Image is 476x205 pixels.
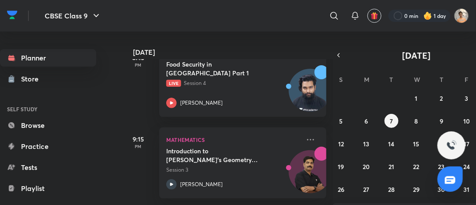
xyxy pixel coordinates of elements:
abbr: October 9, 2025 [440,117,443,125]
abbr: October 14, 2025 [388,140,395,148]
abbr: October 23, 2025 [438,163,445,171]
button: October 28, 2025 [385,182,399,196]
button: October 5, 2025 [334,114,348,128]
span: [DATE] [402,49,431,61]
abbr: October 5, 2025 [339,117,343,125]
abbr: October 31, 2025 [464,185,470,194]
button: October 10, 2025 [460,114,474,128]
button: October 9, 2025 [434,114,448,128]
button: October 17, 2025 [460,137,474,151]
abbr: October 21, 2025 [388,163,394,171]
p: Session 4 [166,79,300,87]
abbr: Tuesday [390,75,393,84]
button: October 29, 2025 [409,182,423,196]
button: October 15, 2025 [409,137,423,151]
button: October 26, 2025 [334,182,348,196]
button: October 27, 2025 [359,182,373,196]
img: Avatar [289,155,331,197]
button: October 22, 2025 [409,159,423,173]
p: [PERSON_NAME] [180,99,223,107]
p: PM [121,144,156,149]
abbr: October 7, 2025 [390,117,393,125]
button: October 16, 2025 [434,137,448,151]
p: [PERSON_NAME] [180,180,223,188]
abbr: October 17, 2025 [464,140,469,148]
button: October 13, 2025 [359,137,373,151]
button: October 24, 2025 [460,159,474,173]
button: October 23, 2025 [434,159,448,173]
button: October 1, 2025 [409,91,423,105]
abbr: October 1, 2025 [415,94,418,102]
p: Mathematics [166,134,300,145]
abbr: October 10, 2025 [463,117,470,125]
button: October 21, 2025 [385,159,399,173]
img: avatar [371,12,378,20]
img: Avatar [289,74,331,116]
abbr: Wednesday [414,75,420,84]
abbr: October 13, 2025 [363,140,369,148]
abbr: October 2, 2025 [440,94,443,102]
h4: [DATE] [133,49,335,56]
button: October 20, 2025 [359,159,373,173]
img: Company Logo [7,8,17,21]
abbr: October 26, 2025 [338,185,344,194]
p: PM [121,62,156,67]
button: October 2, 2025 [434,91,448,105]
button: October 6, 2025 [359,114,373,128]
abbr: October 6, 2025 [364,117,368,125]
img: streak [423,11,432,20]
abbr: October 30, 2025 [438,185,445,194]
abbr: October 20, 2025 [363,163,370,171]
button: October 8, 2025 [409,114,423,128]
button: October 7, 2025 [385,114,399,128]
abbr: October 12, 2025 [338,140,344,148]
abbr: Thursday [440,75,443,84]
img: ttu [446,140,457,151]
abbr: October 29, 2025 [413,185,420,194]
button: October 30, 2025 [434,182,448,196]
a: Company Logo [7,8,17,24]
abbr: October 8, 2025 [415,117,418,125]
abbr: October 27, 2025 [363,185,369,194]
abbr: Sunday [339,75,343,84]
div: Store [21,74,44,84]
h5: 9:15 [121,134,156,144]
button: October 3, 2025 [460,91,474,105]
abbr: October 28, 2025 [388,185,395,194]
h5: Introduction to Euclid's Geometry Part-3 [166,147,275,164]
abbr: October 15, 2025 [413,140,420,148]
abbr: October 24, 2025 [463,163,470,171]
button: avatar [367,9,381,23]
p: Session 3 [166,166,300,174]
button: October 14, 2025 [385,137,399,151]
img: Aashman Srivastava [454,8,469,23]
abbr: October 19, 2025 [338,163,344,171]
abbr: Monday [364,75,369,84]
button: October 31, 2025 [460,182,474,196]
button: October 19, 2025 [334,159,348,173]
abbr: October 3, 2025 [465,94,469,102]
button: CBSE Class 9 [39,7,107,25]
abbr: Friday [465,75,469,84]
h5: Food Security in India Part 1 [166,60,275,78]
span: Live [166,80,181,87]
abbr: October 22, 2025 [413,163,420,171]
button: October 12, 2025 [334,137,348,151]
